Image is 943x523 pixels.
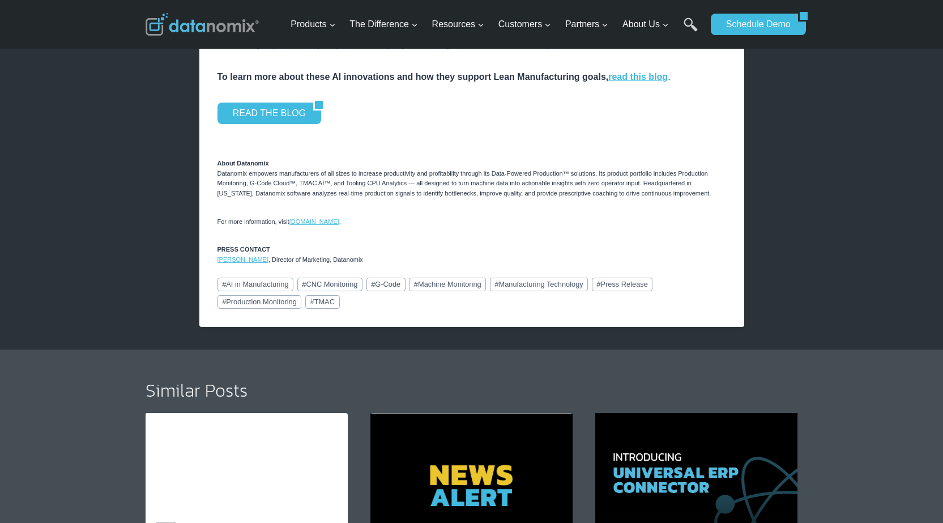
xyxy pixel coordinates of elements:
[217,278,294,291] a: #AI in Manufacturing
[217,160,269,167] strong: About Datanomix
[371,280,375,288] span: #
[146,13,259,36] img: Datanomix
[217,256,268,263] a: [PERSON_NAME]
[414,280,418,288] span: #
[684,18,698,43] a: Search
[472,40,550,49] a: AI in manufacturing
[217,159,726,198] p: Datanomix empowers manufacturers of all sizes to increase productivity and profitability through ...
[432,17,484,32] span: Resources
[305,295,340,309] a: #TMAC
[310,297,314,306] span: #
[217,72,609,82] strong: To learn more about these AI innovations and how they support Lean Manufacturing goals,
[302,280,306,288] span: #
[494,280,498,288] span: #
[291,17,335,32] span: Products
[409,278,486,291] a: #Machine Monitoring
[289,218,339,225] a: [DOMAIN_NAME]
[297,278,363,291] a: #CNC Monitoring
[217,70,726,84] p: .
[217,246,270,253] strong: PRESS CONTACT
[711,14,798,35] a: Schedule Demo
[217,245,726,265] p: , Director of Marketing, Datanomix
[596,280,600,288] span: #
[217,217,726,227] p: For more information, visit .
[622,17,669,32] span: About Us
[286,6,705,43] nav: Primary Navigation
[498,17,551,32] span: Customers
[565,17,608,32] span: Partners
[217,103,314,124] a: READ THE BLOG
[222,297,226,306] span: #
[146,381,798,399] h2: Similar Posts
[222,280,226,288] span: #
[349,17,418,32] span: The Difference
[490,278,588,291] a: #Manufacturing Technology
[366,278,406,291] a: #G-Code
[592,278,653,291] a: #Press Release
[217,295,302,309] a: #Production Monitoring
[608,72,668,82] a: read this blog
